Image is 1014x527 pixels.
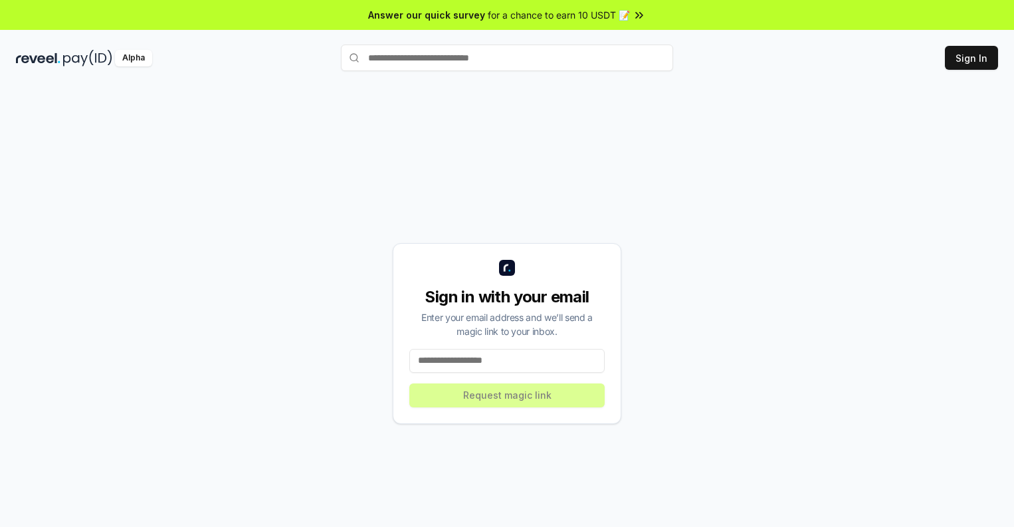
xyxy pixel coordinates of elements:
[368,8,485,22] span: Answer our quick survey
[63,50,112,66] img: pay_id
[945,46,998,70] button: Sign In
[409,286,605,308] div: Sign in with your email
[16,50,60,66] img: reveel_dark
[409,310,605,338] div: Enter your email address and we’ll send a magic link to your inbox.
[488,8,630,22] span: for a chance to earn 10 USDT 📝
[499,260,515,276] img: logo_small
[115,50,152,66] div: Alpha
